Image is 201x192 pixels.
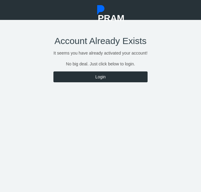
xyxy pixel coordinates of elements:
a: Login [53,71,147,82]
span: PRAM [98,13,124,23]
p: No big deal. Just click below to login. [53,61,147,67]
p: It seems you have already activated your account! [53,50,147,56]
h2: Account Already Exists [53,36,147,46]
img: Pram Partner [96,5,106,15]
